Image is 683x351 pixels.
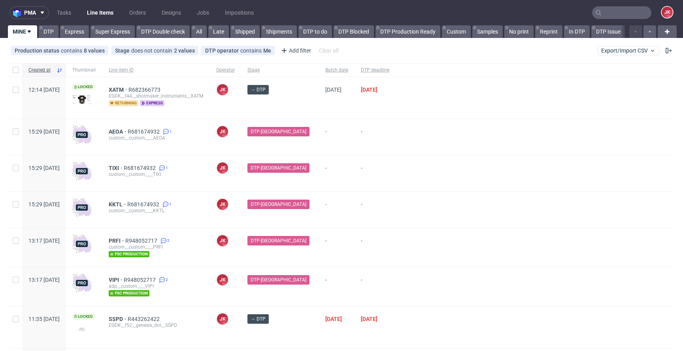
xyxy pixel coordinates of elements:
[325,201,348,218] span: -
[157,277,168,283] a: 2
[157,165,168,171] a: 1
[325,128,348,145] span: -
[72,84,94,90] span: Locked
[205,47,240,54] span: DTP operator
[109,201,127,208] span: KKTL
[128,316,161,322] a: R443262422
[161,128,172,135] a: 1
[28,201,60,208] span: 15:29 [DATE]
[52,6,76,19] a: Tasks
[109,277,124,283] a: VIPI
[325,165,348,182] span: -
[28,128,60,135] span: 15:29 [DATE]
[91,25,135,38] a: Super Express
[261,25,297,38] a: Shipments
[217,199,228,210] figcaption: JK
[251,315,266,323] span: → DTP
[166,165,168,171] span: 1
[72,274,91,292] img: pro-icon.017ec5509f39f3e742e3.png
[128,128,161,135] a: R681674932
[136,25,190,38] a: DTP Double check
[442,25,471,38] a: Custom
[28,316,60,322] span: 11:35 [DATE]
[591,25,625,38] a: DTP Issue
[109,100,138,106] span: returning
[24,10,36,15] span: pma
[217,274,228,285] figcaption: JK
[157,6,186,19] a: Designs
[504,25,534,38] a: No print
[217,84,228,95] figcaption: JK
[109,171,204,177] div: custom__custom____TIXI
[240,47,263,54] span: contains
[334,25,374,38] a: DTP Blocked
[361,128,389,145] span: -
[361,316,377,322] span: [DATE]
[109,322,204,328] div: EGDK__f52__genesis_dot__SSPD
[127,201,161,208] a: R681674932
[375,25,440,38] a: DTP Production Ready
[109,128,128,135] span: AEOA
[159,238,170,244] a: 2
[72,67,96,74] span: Thumbnail
[72,95,91,104] img: version_two_editor_design.png
[109,93,204,99] div: EGDK__f44__shotmaker_instruments__XATM
[169,201,172,208] span: 1
[125,6,151,19] a: Orders
[361,87,377,93] span: [DATE]
[109,251,149,257] span: fsc production
[125,238,159,244] a: R948052717
[28,87,60,93] span: 12:14 [DATE]
[109,135,204,141] div: custom__custom____AEOA
[251,86,266,93] span: → DTP
[109,290,149,296] span: fsc production
[317,45,340,56] div: Clear all
[325,316,342,322] span: [DATE]
[325,87,341,93] span: [DATE]
[167,238,170,244] span: 2
[662,7,673,18] figcaption: JK
[298,25,332,38] a: DTP to do
[325,238,348,257] span: -
[72,162,91,181] img: pro-icon.017ec5509f39f3e742e3.png
[28,67,53,74] span: Created at
[109,208,204,214] div: custom__custom____KKTL
[84,47,105,54] div: 8 values
[361,238,389,257] span: -
[124,277,157,283] span: R948052717
[72,234,91,253] img: pro-icon.017ec5509f39f3e742e3.png
[115,47,131,54] span: Stage
[131,47,174,54] span: does not contain
[109,316,128,322] a: SSPD
[9,6,49,19] button: pma
[217,313,228,325] figcaption: JK
[39,25,58,38] a: DTP
[109,165,124,171] span: TIXI
[72,313,94,320] span: Locked
[128,87,162,93] span: R682366773
[325,67,348,74] span: Batch date
[361,165,389,182] span: -
[28,277,60,283] span: 13:17 [DATE]
[217,162,228,174] figcaption: JK
[247,67,313,74] span: Stage
[251,128,306,135] span: DTP-[GEOGRAPHIC_DATA]
[251,237,306,244] span: DTP-[GEOGRAPHIC_DATA]
[124,165,157,171] a: R681674932
[191,25,207,38] a: All
[564,25,590,38] a: In DTP
[251,276,306,283] span: DTP-[GEOGRAPHIC_DATA]
[72,324,91,334] img: version_two_editor_design
[263,47,271,54] div: Me
[598,46,659,55] button: Export/Import CSV
[72,125,91,144] img: pro-icon.017ec5509f39f3e742e3.png
[109,87,128,93] a: XATM
[535,25,562,38] a: Reprint
[72,198,91,217] img: pro-icon.017ec5509f39f3e742e3.png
